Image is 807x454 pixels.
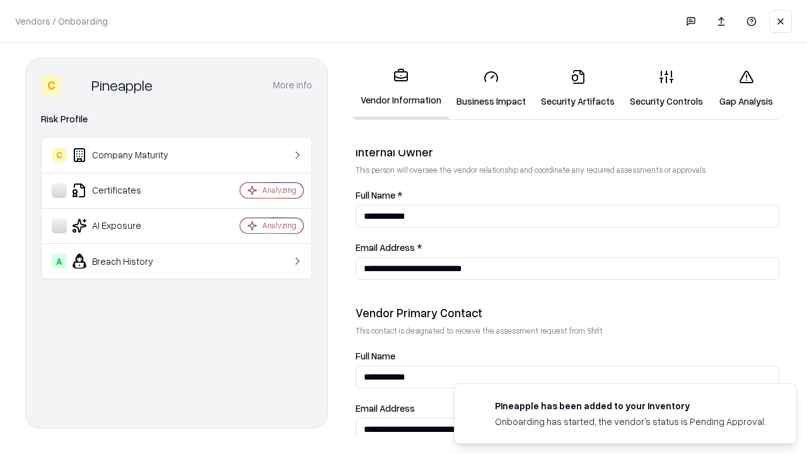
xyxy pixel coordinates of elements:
a: Gap Analysis [711,59,782,118]
div: AI Exposure [52,218,202,233]
div: Risk Profile [41,112,312,127]
label: Full Name * [356,190,779,200]
img: Pineapple [66,75,86,95]
div: Certificates [52,183,202,198]
div: C [52,148,67,163]
img: pineappleenergy.com [470,399,485,414]
label: Email Address * [356,243,779,252]
button: More info [273,74,312,96]
p: This person will oversee the vendor relationship and coordinate any required assessments or appro... [356,165,779,175]
a: Security Controls [622,59,711,118]
div: Analyzing [262,185,296,195]
div: Internal Owner [356,144,779,160]
div: Pineapple [91,75,153,95]
div: A [52,253,67,269]
label: Full Name [356,351,779,361]
a: Vendor Information [353,58,449,119]
div: Company Maturity [52,148,202,163]
div: Vendor Primary Contact [356,305,779,320]
div: Analyzing [262,220,296,231]
p: This contact is designated to receive the assessment request from Shift [356,325,779,336]
div: Onboarding has started, the vendor's status is Pending Approval. [495,415,766,428]
div: C [41,75,61,95]
label: Email Address [356,404,779,413]
a: Security Artifacts [533,59,622,118]
a: Business Impact [449,59,533,118]
p: Vendors / Onboarding [15,15,108,28]
div: Pineapple has been added to your inventory [495,399,766,412]
div: Breach History [52,253,202,269]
